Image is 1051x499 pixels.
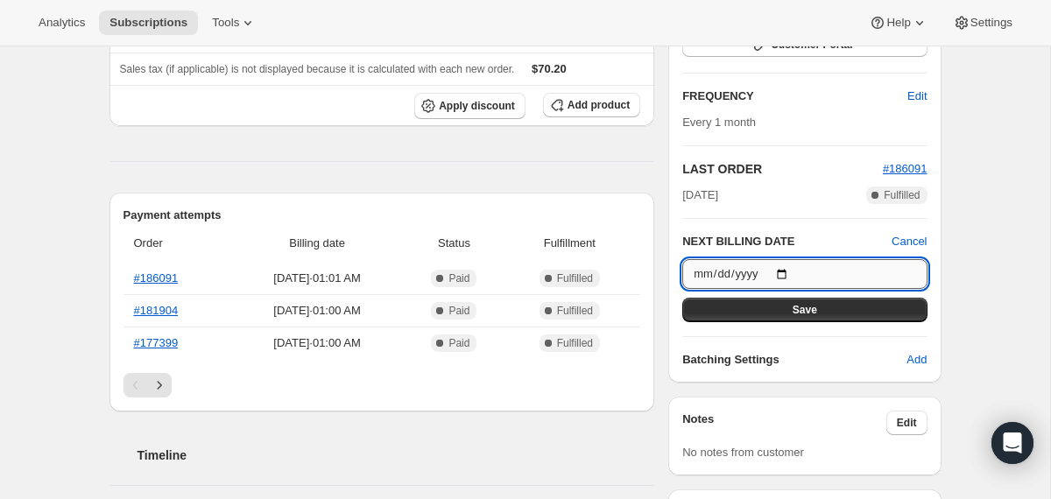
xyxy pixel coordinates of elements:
[134,271,179,285] a: #186091
[448,336,469,350] span: Paid
[39,16,85,30] span: Analytics
[991,422,1033,464] div: Open Intercom Messenger
[884,188,920,202] span: Fulfilled
[682,446,804,459] span: No notes from customer
[99,11,198,35] button: Subscriptions
[557,271,593,285] span: Fulfilled
[682,411,886,435] h3: Notes
[123,207,641,224] h2: Payment attempts
[409,235,498,252] span: Status
[414,93,525,119] button: Apply discount
[897,82,937,110] button: Edit
[439,99,515,113] span: Apply discount
[942,11,1023,35] button: Settings
[883,162,928,175] a: #186091
[858,11,938,35] button: Help
[123,373,641,397] nav: Pagination
[147,373,172,397] button: Next
[682,160,883,178] h2: LAST ORDER
[682,186,718,204] span: [DATE]
[682,116,756,129] span: Every 1 month
[138,446,655,464] h2: Timeline
[682,351,906,369] h6: Batching Settings
[236,235,399,252] span: Billing date
[886,16,910,30] span: Help
[682,233,892,250] h2: NEXT BILLING DATE
[568,98,630,112] span: Add product
[557,304,593,318] span: Fulfilled
[897,416,917,430] span: Edit
[907,88,927,105] span: Edit
[682,298,927,322] button: Save
[532,62,567,75] span: $70.20
[448,304,469,318] span: Paid
[448,271,469,285] span: Paid
[212,16,239,30] span: Tools
[236,270,399,287] span: [DATE] · 01:01 AM
[543,93,640,117] button: Add product
[28,11,95,35] button: Analytics
[896,346,937,374] button: Add
[109,16,187,30] span: Subscriptions
[886,411,928,435] button: Edit
[970,16,1012,30] span: Settings
[201,11,267,35] button: Tools
[134,336,179,349] a: #177399
[883,160,928,178] button: #186091
[906,351,927,369] span: Add
[682,88,907,105] h2: FREQUENCY
[120,63,515,75] span: Sales tax (if applicable) is not displayed because it is calculated with each new order.
[236,334,399,352] span: [DATE] · 01:00 AM
[892,233,927,250] button: Cancel
[557,336,593,350] span: Fulfilled
[510,235,631,252] span: Fulfillment
[134,304,179,317] a: #181904
[236,302,399,320] span: [DATE] · 01:00 AM
[793,303,817,317] span: Save
[123,224,230,263] th: Order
